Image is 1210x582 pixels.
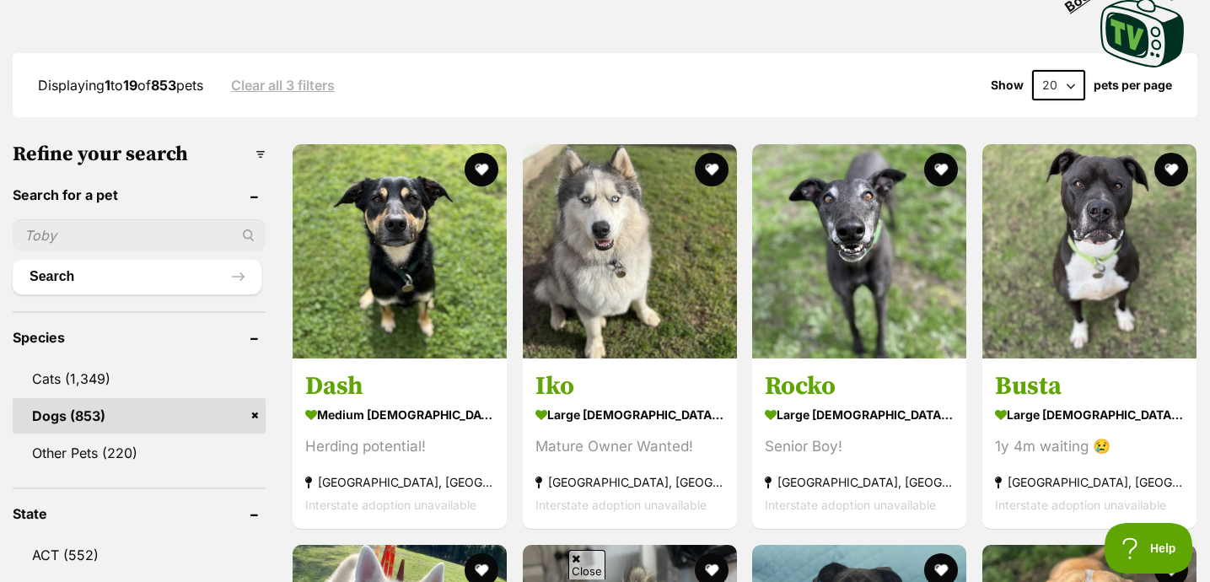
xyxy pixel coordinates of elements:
header: Species [13,330,266,345]
a: Other Pets (220) [13,435,266,471]
strong: [GEOGRAPHIC_DATA], [GEOGRAPHIC_DATA] [765,471,954,493]
input: Toby [13,219,266,251]
span: Interstate adoption unavailable [535,498,707,512]
button: favourite [694,153,728,186]
strong: [GEOGRAPHIC_DATA], [GEOGRAPHIC_DATA] [305,471,494,493]
span: Interstate adoption unavailable [305,498,476,512]
strong: large [DEMOGRAPHIC_DATA] Dog [995,402,1184,427]
h3: Rocko [765,370,954,402]
span: Close [568,550,605,579]
strong: large [DEMOGRAPHIC_DATA] Dog [535,402,724,427]
button: Search [13,260,261,294]
img: Busta - Amstaff Dog [982,144,1197,358]
span: Interstate adoption unavailable [765,498,936,512]
a: Clear all 3 filters [231,78,335,93]
header: State [13,506,266,521]
h3: Refine your search [13,143,266,166]
a: Iko large [DEMOGRAPHIC_DATA] Dog Mature Owner Wanted! [GEOGRAPHIC_DATA], [GEOGRAPHIC_DATA] Inters... [523,358,737,529]
h3: Iko [535,370,724,402]
strong: medium [DEMOGRAPHIC_DATA] Dog [305,402,494,427]
span: Show [991,78,1024,92]
label: pets per page [1094,78,1172,92]
button: favourite [1154,153,1187,186]
strong: [GEOGRAPHIC_DATA], [GEOGRAPHIC_DATA] [535,471,724,493]
img: Iko - Siberian Husky Dog [523,144,737,358]
a: Dash medium [DEMOGRAPHIC_DATA] Dog Herding potential! [GEOGRAPHIC_DATA], [GEOGRAPHIC_DATA] Inters... [293,358,507,529]
h3: Dash [305,370,494,402]
a: Rocko large [DEMOGRAPHIC_DATA] Dog Senior Boy! [GEOGRAPHIC_DATA], [GEOGRAPHIC_DATA] Interstate ad... [752,358,966,529]
div: 1y 4m waiting 😢 [995,435,1184,458]
header: Search for a pet [13,187,266,202]
img: Dash - Australian Kelpie Dog [293,144,507,358]
h3: Busta [995,370,1184,402]
div: Herding potential! [305,435,494,458]
strong: [GEOGRAPHIC_DATA], [GEOGRAPHIC_DATA] [995,471,1184,493]
strong: 1 [105,77,110,94]
a: Dogs (853) [13,398,266,434]
div: Senior Boy! [765,435,954,458]
strong: 19 [123,77,137,94]
img: Rocko - Greyhound Dog [752,144,966,358]
iframe: Help Scout Beacon - Open [1105,523,1193,574]
button: favourite [465,153,498,186]
span: Displaying to of pets [38,77,203,94]
button: favourite [924,153,958,186]
a: Cats (1,349) [13,361,266,396]
div: Mature Owner Wanted! [535,435,724,458]
span: Interstate adoption unavailable [995,498,1166,512]
strong: large [DEMOGRAPHIC_DATA] Dog [765,402,954,427]
strong: 853 [151,77,176,94]
a: ACT (552) [13,537,266,573]
a: Busta large [DEMOGRAPHIC_DATA] Dog 1y 4m waiting 😢 [GEOGRAPHIC_DATA], [GEOGRAPHIC_DATA] Interstat... [982,358,1197,529]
